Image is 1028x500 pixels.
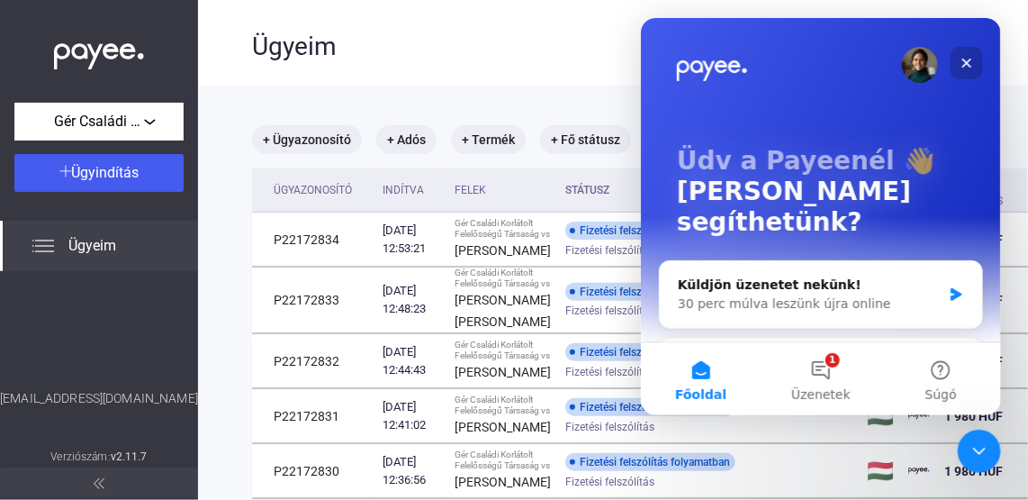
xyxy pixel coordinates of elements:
div: Fizetési felszólítás folyamatban [565,343,735,361]
span: 1 980 HUF [944,464,1003,478]
img: payee-logo [908,405,930,427]
div: [DATE] 12:53:21 [383,222,440,258]
button: Ügyindítás [14,154,184,192]
strong: [PERSON_NAME] [455,365,551,379]
strong: [PERSON_NAME] [455,475,551,489]
img: white-payee-white-dot.svg [54,33,144,70]
span: Fizetési felszólítás [565,300,654,322]
div: Fizetési felszólítás folyamatban [565,283,735,301]
div: Gér Családi Korlátolt Felelősségű Társaság vs [455,340,551,361]
td: P22172833 [252,268,375,333]
mat-chip: + Ügyazonosító [252,125,362,154]
img: list.svg [32,235,54,257]
div: Felek [455,179,486,201]
td: P22172834 [252,213,375,267]
span: Fizetési felszólítás [565,471,654,493]
div: [DATE] 12:44:43 [383,343,440,379]
div: Ügyazonosító [274,179,352,201]
td: P22172830 [252,444,375,498]
img: plus-white.svg [59,165,72,177]
div: Fizetési felszólítás folyamatban [565,222,735,240]
div: Gér Családi Korlátolt Felelősségű Társaság vs [455,218,551,240]
div: Ügyazonosító [274,179,368,201]
div: Gér Családi Korlátolt Felelősségű Társaság vs [455,395,551,416]
span: 1 980 HUF [944,409,1003,423]
div: Ügyeim [252,32,816,62]
div: [DATE] 12:48:23 [383,282,440,318]
strong: [PERSON_NAME] [455,243,551,258]
div: [DATE] 12:41:02 [383,398,440,434]
span: Fizetési felszólítás [565,361,654,383]
strong: [PERSON_NAME] [455,420,551,434]
strong: [PERSON_NAME] [PERSON_NAME] [455,293,551,329]
div: Felek [455,179,551,201]
div: Gér Családi Korlátolt Felelősségű Társaság vs [455,450,551,471]
img: arrow-double-left-grey.svg [94,478,104,489]
mat-chip: + Adós [376,125,437,154]
strong: v2.11.7 [111,450,148,463]
button: Gér Családi Korlátolt Felelősségű Társaság [14,103,184,141]
div: Indítva [383,179,424,201]
iframe: Intercom live chat [958,430,1001,473]
td: P22172832 [252,334,375,388]
div: Indítva [383,179,440,201]
td: 🇭🇺 [860,444,901,498]
div: Fizetési felszólítás folyamatban [565,453,735,471]
div: [DATE] 12:36:56 [383,453,440,489]
mat-chip: + Fő státusz [540,125,631,154]
th: Státusz [558,168,860,213]
div: Gér Családi Korlátolt Felelősségű Társaság vs [455,268,551,289]
td: P22172831 [252,389,375,443]
mat-chip: + Termék [451,125,526,154]
img: payee-logo [908,460,930,482]
span: Gér Családi Korlátolt Felelősségű Társaság [54,111,144,132]
span: Ügyeim [68,235,116,257]
span: Fizetési felszólítás [565,416,654,438]
div: Fizetési felszólítás folyamatban [565,398,735,416]
span: Fizetési felszólítás [565,240,654,261]
span: Ügyindítás [72,164,140,181]
iframe: Intercom live chat [641,18,1001,415]
td: 🇭🇺 [860,389,901,443]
